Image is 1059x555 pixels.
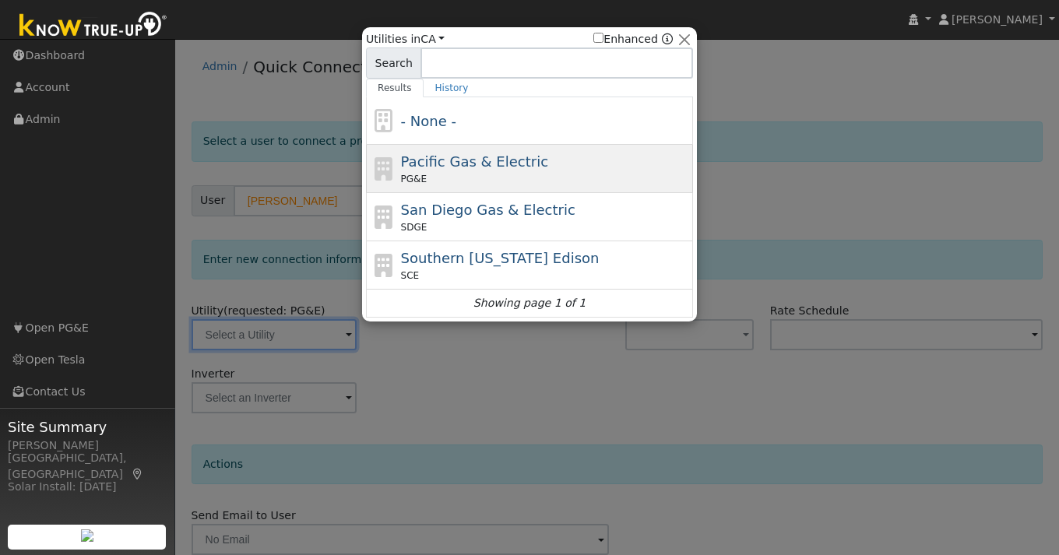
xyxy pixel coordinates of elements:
[8,437,167,454] div: [PERSON_NAME]
[420,33,445,45] a: CA
[366,79,424,97] a: Results
[401,153,548,170] span: Pacific Gas & Electric
[401,202,575,218] span: San Diego Gas & Electric
[12,9,175,44] img: Know True-Up
[81,529,93,542] img: retrieve
[593,33,603,43] input: Enhanced
[424,79,480,97] a: History
[593,31,658,47] label: Enhanced
[952,13,1043,26] span: [PERSON_NAME]
[366,47,421,79] span: Search
[366,31,445,47] span: Utilities in
[401,113,456,129] span: - None -
[8,450,167,483] div: [GEOGRAPHIC_DATA], [GEOGRAPHIC_DATA]
[401,250,600,266] span: Southern [US_STATE] Edison
[131,468,145,480] a: Map
[401,220,427,234] span: SDGE
[401,269,420,283] span: SCE
[401,172,427,186] span: PG&E
[662,33,673,45] a: Enhanced Providers
[8,416,167,437] span: Site Summary
[473,295,586,311] i: Showing page 1 of 1
[593,31,673,47] span: Show enhanced providers
[8,479,167,495] div: Solar Install: [DATE]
